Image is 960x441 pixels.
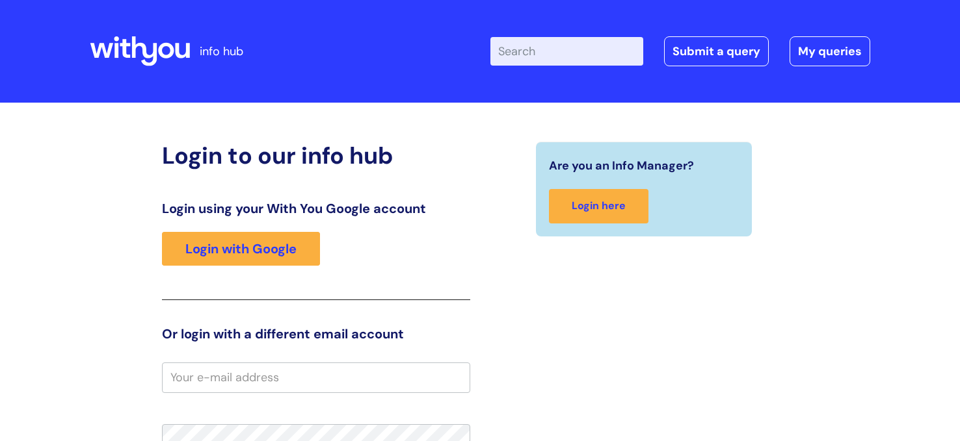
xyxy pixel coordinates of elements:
a: Login here [549,189,648,223]
h2: Login to our info hub [162,142,470,170]
p: info hub [200,41,243,62]
input: Your e-mail address [162,362,470,392]
a: My queries [790,36,870,66]
a: Login with Google [162,232,320,266]
input: Search [490,37,643,66]
span: Are you an Info Manager? [549,155,694,176]
h3: Login using your With You Google account [162,201,470,216]
h3: Or login with a different email account [162,326,470,342]
a: Submit a query [664,36,769,66]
